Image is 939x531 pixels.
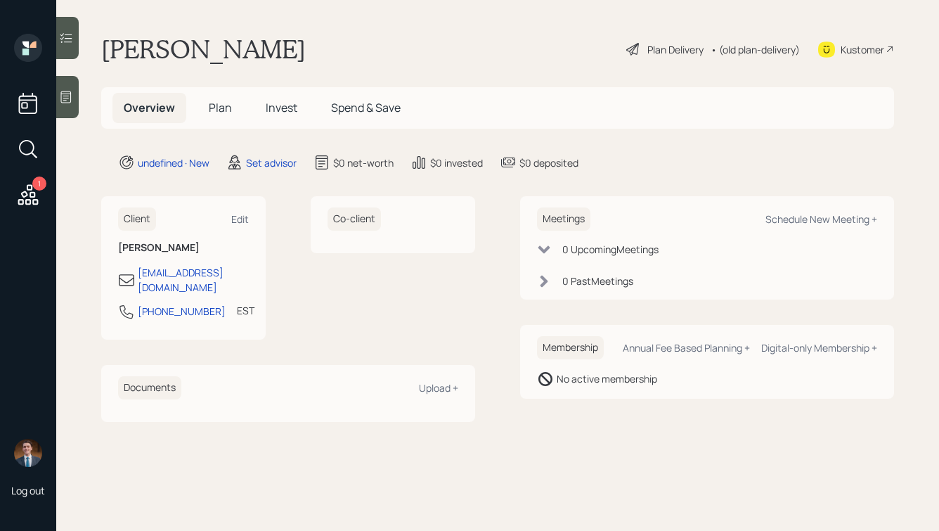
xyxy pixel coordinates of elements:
div: $0 deposited [519,155,578,170]
div: No active membership [557,371,657,386]
div: Schedule New Meeting + [765,212,877,226]
span: Invest [266,100,297,115]
div: $0 invested [430,155,483,170]
span: Overview [124,100,175,115]
h6: Documents [118,376,181,399]
div: EST [237,303,254,318]
div: Set advisor [246,155,297,170]
div: Upload + [419,381,458,395]
div: • (old plan-delivery) [711,42,800,57]
div: Edit [231,212,249,226]
h1: [PERSON_NAME] [101,34,306,65]
div: Digital-only Membership + [761,341,877,354]
span: Plan [209,100,232,115]
div: $0 net-worth [333,155,394,170]
h6: Membership [537,336,604,359]
span: Spend & Save [331,100,401,115]
div: Annual Fee Based Planning + [623,341,750,354]
div: undefined · New [138,155,209,170]
h6: Meetings [537,207,590,231]
div: [PHONE_NUMBER] [138,304,226,319]
div: Log out [11,484,45,497]
div: 0 Past Meeting s [562,274,633,288]
div: 1 [32,177,46,191]
div: [EMAIL_ADDRESS][DOMAIN_NAME] [138,265,249,295]
h6: Co-client [328,207,381,231]
div: 0 Upcoming Meeting s [562,242,659,257]
h6: [PERSON_NAME] [118,242,249,254]
div: Plan Delivery [647,42,704,57]
h6: Client [118,207,156,231]
div: Kustomer [841,42,884,57]
img: hunter_neumayer.jpg [14,439,42,467]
